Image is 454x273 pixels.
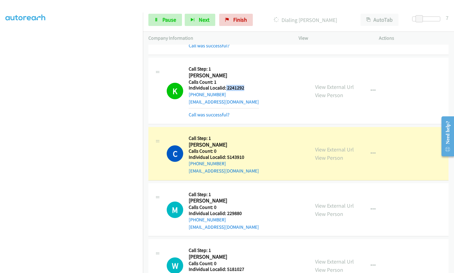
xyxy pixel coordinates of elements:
[315,92,343,99] a: View Person
[148,35,288,42] p: Company Information
[189,204,259,210] h5: Calls Count: 0
[446,14,449,22] div: 7
[189,72,256,79] h2: [PERSON_NAME]
[233,16,247,23] span: Finish
[189,99,259,105] a: [EMAIL_ADDRESS][DOMAIN_NAME]
[189,161,226,166] a: [PHONE_NUMBER]
[261,16,350,24] p: Dialing [PERSON_NAME]
[185,14,215,26] button: Next
[167,145,183,162] h1: C
[189,43,230,49] a: Call was successful?
[189,247,259,253] h5: Call Step: 1
[189,66,259,72] h5: Call Step: 1
[315,210,343,217] a: View Person
[315,202,354,209] a: View External Url
[315,146,354,153] a: View External Url
[189,148,259,154] h5: Calls Count: 0
[189,253,256,260] h2: [PERSON_NAME]
[315,258,354,265] a: View External Url
[189,79,259,85] h5: Calls Count: 1
[299,35,368,42] p: View
[189,191,259,198] h5: Call Step: 1
[379,35,449,42] p: Actions
[315,154,343,161] a: View Person
[189,210,259,217] h5: Individual Localid: 229880
[162,16,176,23] span: Pause
[219,14,253,26] a: Finish
[189,141,256,148] h2: [PERSON_NAME]
[189,217,226,223] a: [PHONE_NUMBER]
[189,224,259,230] a: [EMAIL_ADDRESS][DOMAIN_NAME]
[436,112,454,161] iframe: Resource Center
[189,92,226,97] a: [PHONE_NUMBER]
[189,135,259,141] h5: Call Step: 1
[315,83,354,90] a: View External Url
[167,83,183,99] h1: K
[167,202,183,218] div: The call is yet to be attempted
[361,14,398,26] button: AutoTab
[189,260,259,267] h5: Calls Count: 0
[189,266,259,272] h5: Individual Localid: 5181027
[189,197,256,204] h2: [PERSON_NAME]
[189,154,259,160] h5: Individual Localid: 5143910
[199,16,209,23] span: Next
[189,168,259,174] a: [EMAIL_ADDRESS][DOMAIN_NAME]
[167,202,183,218] h1: M
[189,112,230,118] a: Call was successful?
[189,85,259,91] h5: Individual Localid: 2241292
[148,14,182,26] a: Pause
